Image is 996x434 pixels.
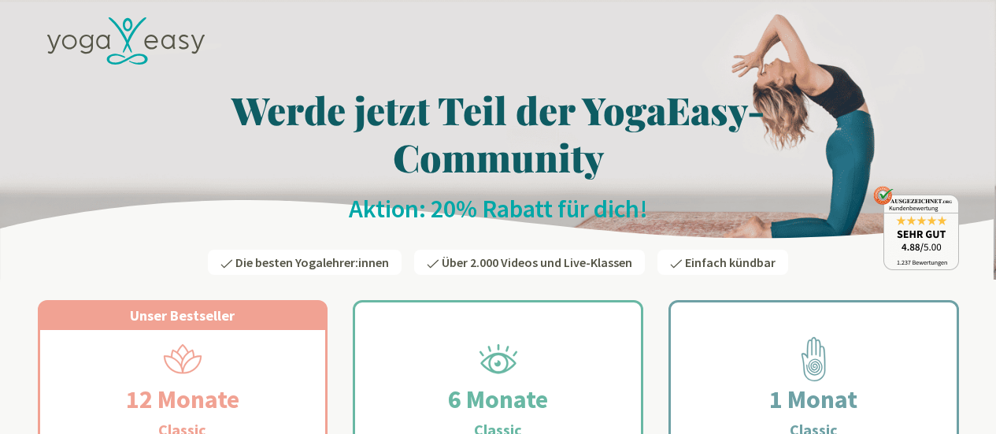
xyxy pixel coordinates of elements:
img: ausgezeichnet_badge.png [873,186,959,270]
span: Die besten Yogalehrer:innen [235,254,389,270]
h2: 1 Monat [731,380,895,418]
span: Unser Bestseller [130,306,235,325]
h2: 12 Monate [88,380,277,418]
h2: Aktion: 20% Rabatt für dich! [38,193,959,224]
h1: Werde jetzt Teil der YogaEasy-Community [38,86,959,180]
span: Einfach kündbar [685,254,776,270]
span: Über 2.000 Videos und Live-Klassen [442,254,632,270]
h2: 6 Monate [410,380,586,418]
